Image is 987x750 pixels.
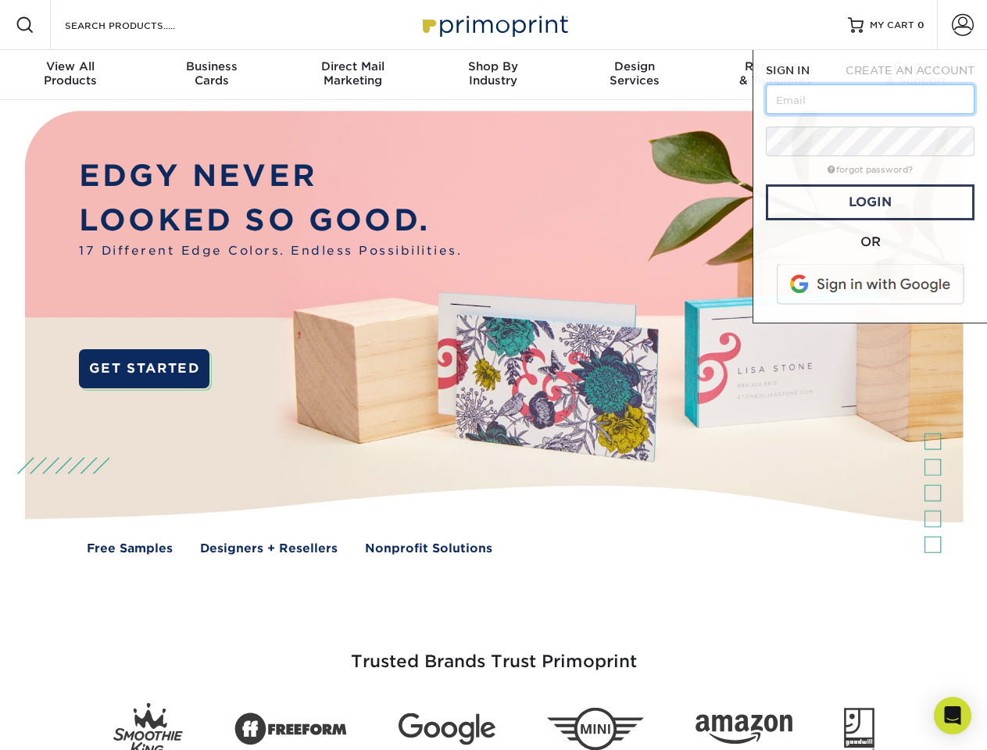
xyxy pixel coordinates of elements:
[282,59,423,73] span: Direct Mail
[844,708,874,750] img: Goodwill
[4,702,133,745] iframe: Google Customer Reviews
[564,50,705,100] a: DesignServices
[766,233,974,252] div: OR
[870,19,914,32] span: MY CART
[766,84,974,114] input: Email
[423,50,563,100] a: Shop ByIndustry
[200,540,338,558] a: Designers + Resellers
[696,715,792,745] img: Amazon
[766,184,974,220] a: Login
[141,50,281,100] a: BusinessCards
[282,50,423,100] a: Direct MailMarketing
[705,59,846,73] span: Resources
[141,59,281,87] div: Cards
[934,697,971,734] div: Open Intercom Messenger
[766,64,810,77] span: SIGN IN
[917,20,924,30] span: 0
[564,59,705,73] span: Design
[416,8,572,41] img: Primoprint
[79,242,462,260] span: 17 Different Edge Colors. Endless Possibilities.
[63,16,216,34] input: SEARCH PRODUCTS.....
[37,614,951,691] h3: Trusted Brands Trust Primoprint
[846,64,974,77] span: CREATE AN ACCOUNT
[423,59,563,73] span: Shop By
[399,713,495,745] img: Google
[564,59,705,87] div: Services
[705,59,846,87] div: & Templates
[828,165,913,175] a: forgot password?
[282,59,423,87] div: Marketing
[705,50,846,100] a: Resources& Templates
[141,59,281,73] span: Business
[79,349,209,388] a: GET STARTED
[423,59,563,87] div: Industry
[87,540,173,558] a: Free Samples
[79,154,462,198] p: EDGY NEVER
[79,198,462,243] p: LOOKED SO GOOD.
[365,540,492,558] a: Nonprofit Solutions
